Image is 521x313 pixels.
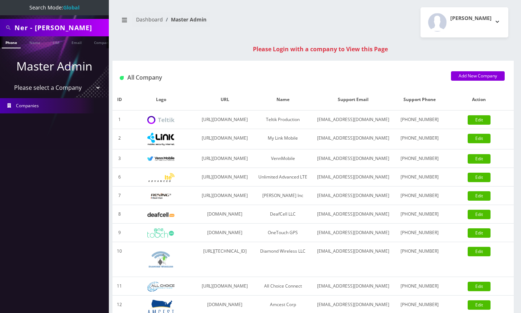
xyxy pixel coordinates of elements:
[112,242,126,277] td: 10
[15,21,107,35] input: Search All Companies
[312,186,395,205] td: [EMAIL_ADDRESS][DOMAIN_NAME]
[163,16,206,23] li: Master Admin
[395,242,444,277] td: [PHONE_NUMBER]
[254,186,311,205] td: [PERSON_NAME] Inc
[312,149,395,168] td: [EMAIL_ADDRESS][DOMAIN_NAME]
[147,193,175,200] img: Rexing Inc
[49,36,63,48] a: SIM
[112,168,126,186] td: 6
[147,246,175,273] img: Diamond Wireless LLC
[450,15,492,21] h2: [PERSON_NAME]
[254,89,311,111] th: Name
[196,205,254,224] td: [DOMAIN_NAME]
[421,7,508,37] button: [PERSON_NAME]
[147,156,175,161] img: VennMobile
[468,191,491,201] a: Edit
[395,205,444,224] td: [PHONE_NUMBER]
[2,36,21,48] a: Phone
[312,242,395,277] td: [EMAIL_ADDRESS][DOMAIN_NAME]
[68,36,85,48] a: Email
[147,116,175,124] img: Teltik Production
[26,36,44,48] a: Name
[112,186,126,205] td: 7
[312,111,395,129] td: [EMAIL_ADDRESS][DOMAIN_NAME]
[312,89,395,111] th: Support Email
[468,154,491,164] a: Edit
[395,224,444,242] td: [PHONE_NUMBER]
[120,45,521,53] div: Please Login with a company to View this Page
[16,103,39,109] span: Companies
[254,129,311,149] td: My Link Mobile
[112,129,126,149] td: 2
[147,173,175,182] img: Unlimited Advanced LTE
[468,173,491,182] a: Edit
[468,300,491,310] a: Edit
[112,205,126,224] td: 8
[451,71,505,81] a: Add New Company
[120,76,124,80] img: All Company
[254,242,311,277] td: Diamond Wireless LLC
[29,4,79,11] span: Search Mode:
[112,111,126,129] td: 1
[312,205,395,224] td: [EMAIL_ADDRESS][DOMAIN_NAME]
[196,168,254,186] td: [URL][DOMAIN_NAME]
[118,12,308,33] nav: breadcrumb
[468,115,491,125] a: Edit
[196,224,254,242] td: [DOMAIN_NAME]
[254,277,311,296] td: All Choice Connect
[254,224,311,242] td: OneTouch GPS
[196,242,254,277] td: [URL][TECHNICAL_ID]
[126,89,196,111] th: Logo
[254,149,311,168] td: VennMobile
[254,168,311,186] td: Unlimited Advanced LTE
[395,277,444,296] td: [PHONE_NUMBER]
[196,129,254,149] td: [URL][DOMAIN_NAME]
[147,133,175,145] img: My Link Mobile
[196,277,254,296] td: [URL][DOMAIN_NAME]
[147,282,175,292] img: All Choice Connect
[468,228,491,238] a: Edit
[112,89,126,111] th: ID
[468,247,491,256] a: Edit
[196,149,254,168] td: [URL][DOMAIN_NAME]
[63,4,79,11] strong: Global
[468,210,491,219] a: Edit
[468,134,491,143] a: Edit
[312,168,395,186] td: [EMAIL_ADDRESS][DOMAIN_NAME]
[468,282,491,291] a: Edit
[196,89,254,111] th: URL
[147,212,175,217] img: DeafCell LLC
[395,149,444,168] td: [PHONE_NUMBER]
[147,228,175,238] img: OneTouch GPS
[395,168,444,186] td: [PHONE_NUMBER]
[312,224,395,242] td: [EMAIL_ADDRESS][DOMAIN_NAME]
[254,111,311,129] td: Teltik Production
[90,36,115,48] a: Company
[395,89,444,111] th: Support Phone
[196,111,254,129] td: [URL][DOMAIN_NAME]
[444,89,514,111] th: Action
[112,277,126,296] td: 11
[120,74,440,81] h1: All Company
[112,224,126,242] td: 9
[312,277,395,296] td: [EMAIL_ADDRESS][DOMAIN_NAME]
[254,205,311,224] td: DeafCell LLC
[395,111,444,129] td: [PHONE_NUMBER]
[196,186,254,205] td: [URL][DOMAIN_NAME]
[395,186,444,205] td: [PHONE_NUMBER]
[112,149,126,168] td: 3
[136,16,163,23] a: Dashboard
[312,129,395,149] td: [EMAIL_ADDRESS][DOMAIN_NAME]
[395,129,444,149] td: [PHONE_NUMBER]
